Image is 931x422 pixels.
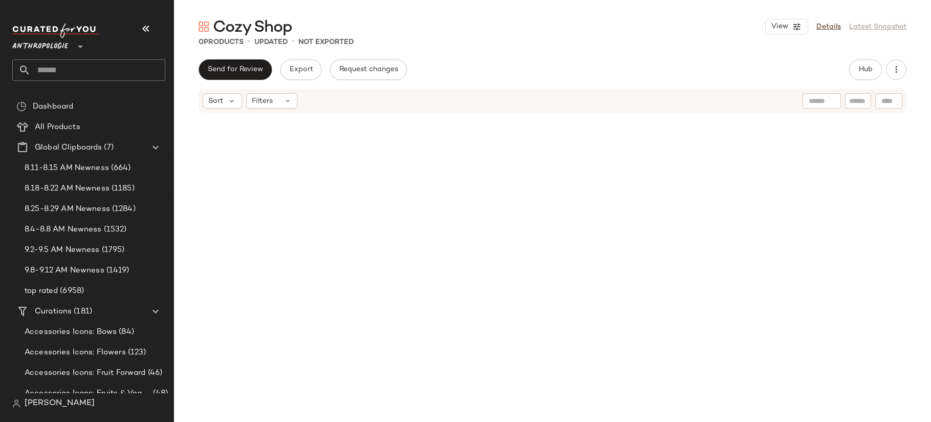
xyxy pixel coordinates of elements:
[25,388,151,399] span: Accessories Icons: Fruits & Veggies
[330,59,407,80] button: Request changes
[151,388,168,399] span: (48)
[102,142,113,154] span: (7)
[858,66,873,74] span: Hub
[25,397,95,410] span: [PERSON_NAME]
[126,347,146,358] span: (123)
[280,59,321,80] button: Export
[339,66,398,74] span: Request changes
[25,367,146,379] span: Accessories Icons: Fruit Forward
[35,306,72,318] span: Curations
[816,22,841,32] a: Details
[199,37,244,48] div: Products
[765,19,808,34] button: View
[12,399,20,408] img: svg%3e
[298,37,354,48] p: Not Exported
[58,285,84,297] span: (6958)
[25,326,117,338] span: Accessories Icons: Bows
[109,162,131,174] span: (664)
[248,36,250,48] span: •
[199,59,272,80] button: Send for Review
[16,101,27,112] img: svg%3e
[25,285,58,297] span: top rated
[252,96,273,107] span: Filters
[254,37,288,48] p: updated
[292,36,294,48] span: •
[117,326,134,338] span: (84)
[146,367,163,379] span: (46)
[849,59,882,80] button: Hub
[199,38,204,46] span: 0
[25,183,110,195] span: 8.18-8.22 AM Newness
[207,66,263,74] span: Send for Review
[12,24,99,38] img: cfy_white_logo.C9jOOHJF.svg
[213,17,292,38] span: Cozy Shop
[208,96,223,107] span: Sort
[25,347,126,358] span: Accessories Icons: Flowers
[110,183,135,195] span: (1185)
[72,306,92,318] span: (181)
[289,66,313,74] span: Export
[771,23,788,31] span: View
[110,203,136,215] span: (1284)
[102,224,127,236] span: (1532)
[12,35,68,53] span: Anthropologie
[35,121,80,133] span: All Products
[25,244,100,256] span: 9.2-9.5 AM Newness
[33,101,73,113] span: Dashboard
[199,22,209,32] img: svg%3e
[25,162,109,174] span: 8.11-8.15 AM Newness
[25,224,102,236] span: 8.4-8.8 AM Newness
[35,142,102,154] span: Global Clipboards
[25,265,104,277] span: 9.8-9.12 AM Newness
[104,265,129,277] span: (1419)
[100,244,125,256] span: (1795)
[25,203,110,215] span: 8.25-8.29 AM Newness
